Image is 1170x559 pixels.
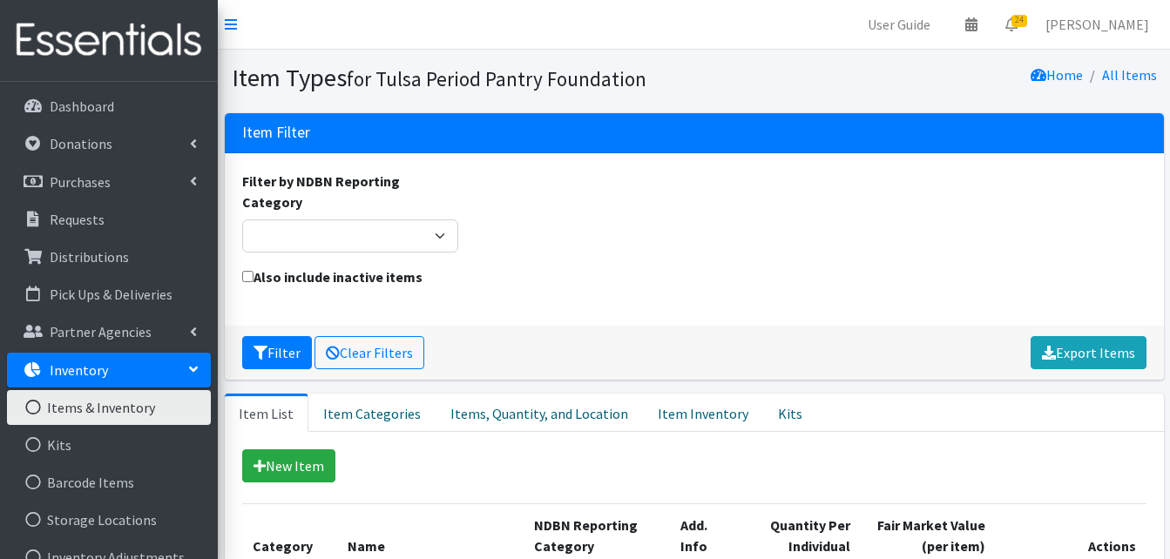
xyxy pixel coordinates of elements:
a: Item Categories [308,394,436,432]
button: Filter [242,336,312,369]
a: User Guide [854,7,944,42]
a: Export Items [1031,336,1146,369]
p: Partner Agencies [50,323,152,340]
a: New Item [242,449,335,482]
a: Clear Filters [314,336,424,369]
a: Inventory [7,353,211,387]
h1: Item Types [232,63,688,93]
img: HumanEssentials [7,11,211,70]
a: Kits [7,428,211,462]
a: [PERSON_NAME] [1031,7,1163,42]
input: Also include inactive items [242,271,254,282]
p: Pick Ups & Deliveries [50,286,172,303]
label: Also include inactive items [242,266,423,287]
p: Inventory [50,361,108,379]
a: Storage Locations [7,502,211,537]
p: Requests [50,211,105,228]
p: Purchases [50,173,111,191]
a: Donations [7,126,211,161]
label: Filter by NDBN Reporting Category [242,171,458,212]
p: Distributions [50,248,129,266]
a: Kits [763,394,817,432]
a: Pick Ups & Deliveries [7,277,211,312]
span: 24 [1011,15,1027,27]
a: 24 [991,7,1031,42]
a: Requests [7,202,211,237]
a: Dashboard [7,89,211,124]
h3: Item Filter [242,124,310,142]
p: Dashboard [50,98,114,115]
a: Distributions [7,239,211,274]
a: Barcode Items [7,465,211,500]
a: Purchases [7,165,211,199]
a: All Items [1102,66,1157,84]
a: Item List [225,394,308,432]
a: Item Inventory [643,394,763,432]
small: for Tulsa Period Pantry Foundation [347,66,646,91]
a: Partner Agencies [7,314,211,349]
p: Donations [50,135,112,152]
a: Home [1031,66,1083,84]
a: Items, Quantity, and Location [436,394,643,432]
a: Items & Inventory [7,390,211,425]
